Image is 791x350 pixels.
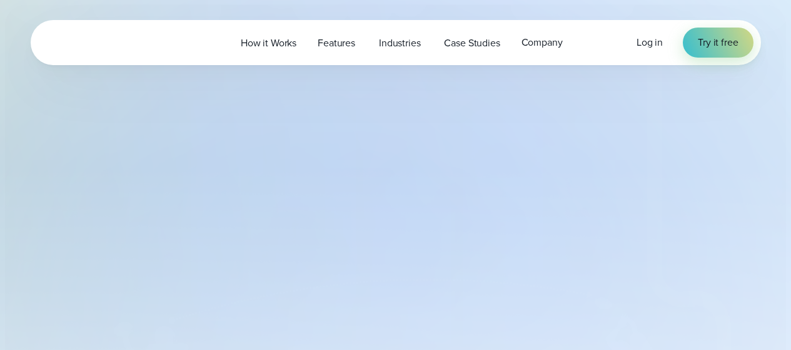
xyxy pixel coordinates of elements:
a: Log in [637,35,663,50]
span: Company [521,35,563,50]
span: Try it free [698,35,738,50]
a: How it Works [230,30,307,56]
span: Case Studies [444,36,500,51]
span: Log in [637,35,663,49]
a: Try it free [683,28,753,58]
span: Industries [379,36,420,51]
a: Case Studies [433,30,510,56]
span: Features [318,36,355,51]
span: How it Works [241,36,296,51]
